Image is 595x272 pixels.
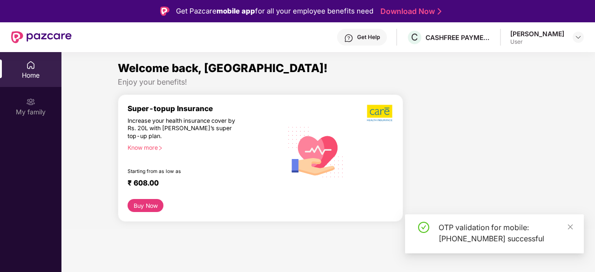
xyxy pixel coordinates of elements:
img: svg+xml;base64,PHN2ZyBpZD0iRHJvcGRvd24tMzJ4MzIiIHhtbG5zPSJodHRwOi8vd3d3LnczLm9yZy8yMDAwL3N2ZyIgd2... [575,33,582,41]
span: C [411,32,418,43]
img: b5dec4f62d2307b9de63beb79f102df3.png [367,104,393,122]
span: Welcome back, [GEOGRAPHIC_DATA]! [118,61,328,75]
span: check-circle [418,222,429,233]
button: Buy Now [128,199,163,212]
div: Get Help [357,33,380,41]
div: Starting from as low as [128,168,243,175]
div: Increase your health insurance cover by Rs. 20L with [PERSON_NAME]’s super top-up plan. [128,117,243,140]
div: User [510,38,564,46]
div: CASHFREE PAYMENTS INDIA PVT. LTD. [426,33,491,42]
div: ₹ 608.00 [128,179,273,190]
div: Know more [128,144,277,151]
div: OTP validation for mobile: [PHONE_NUMBER] successful [439,222,573,244]
span: close [567,224,574,230]
div: Super-topup Insurance [128,104,283,113]
div: Enjoy your benefits! [118,77,539,87]
img: svg+xml;base64,PHN2ZyB3aWR0aD0iMjAiIGhlaWdodD0iMjAiIHZpZXdCb3g9IjAgMCAyMCAyMCIgZmlsbD0ibm9uZSIgeG... [26,97,35,106]
div: [PERSON_NAME] [510,29,564,38]
span: right [158,146,163,151]
img: Logo [160,7,169,16]
img: Stroke [438,7,441,16]
img: New Pazcare Logo [11,31,72,43]
div: Get Pazcare for all your employee benefits need [176,6,373,17]
img: svg+xml;base64,PHN2ZyBpZD0iSG9tZSIgeG1sbnM9Imh0dHA6Ly93d3cudzMub3JnLzIwMDAvc3ZnIiB3aWR0aD0iMjAiIG... [26,60,35,70]
img: svg+xml;base64,PHN2ZyBpZD0iSGVscC0zMngzMiIgeG1sbnM9Imh0dHA6Ly93d3cudzMub3JnLzIwMDAvc3ZnIiB3aWR0aD... [344,33,353,43]
img: svg+xml;base64,PHN2ZyB4bWxucz0iaHR0cDovL3d3dy53My5vcmcvMjAwMC9zdmciIHhtbG5zOnhsaW5rPSJodHRwOi8vd3... [283,118,349,185]
strong: mobile app [216,7,255,15]
a: Download Now [380,7,439,16]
